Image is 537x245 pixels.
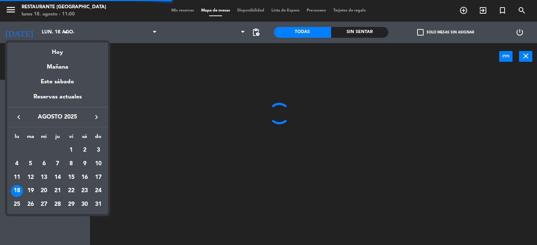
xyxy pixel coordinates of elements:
td: 15 de agosto de 2025 [64,171,78,184]
td: 21 de agosto de 2025 [51,184,64,198]
div: Reservas actuales [7,92,108,107]
td: 27 de agosto de 2025 [37,198,51,211]
div: Hoy [7,42,108,57]
div: 12 [24,171,37,184]
div: 26 [24,198,37,211]
div: Este sábado [7,72,108,92]
div: 19 [24,185,37,197]
td: 11 de agosto de 2025 [10,171,24,184]
div: 28 [51,198,64,211]
div: 11 [11,171,23,184]
td: 4 de agosto de 2025 [10,157,24,171]
div: 4 [11,158,23,170]
td: 20 de agosto de 2025 [37,184,51,198]
div: 18 [11,185,23,197]
td: 12 de agosto de 2025 [24,171,37,184]
td: 19 de agosto de 2025 [24,184,37,198]
div: 22 [65,185,77,197]
div: 7 [51,158,64,170]
td: 17 de agosto de 2025 [91,171,105,184]
td: 30 de agosto de 2025 [78,198,92,211]
td: 22 de agosto de 2025 [64,184,78,198]
div: 2 [78,144,91,156]
td: 31 de agosto de 2025 [91,198,105,211]
td: 25 de agosto de 2025 [10,198,24,211]
div: 8 [65,158,77,170]
td: 16 de agosto de 2025 [78,171,92,184]
td: 7 de agosto de 2025 [51,157,64,171]
th: lunes [10,133,24,144]
td: 23 de agosto de 2025 [78,184,92,198]
div: 15 [65,171,77,184]
div: 3 [92,144,104,156]
div: 27 [38,198,50,211]
div: 10 [92,158,104,170]
button: keyboard_arrow_left [12,112,25,122]
th: viernes [64,133,78,144]
div: 23 [78,185,91,197]
div: Mañana [7,57,108,72]
td: 13 de agosto de 2025 [37,171,51,184]
div: 5 [24,158,37,170]
th: sábado [78,133,92,144]
td: 14 de agosto de 2025 [51,171,64,184]
div: 16 [78,171,91,184]
td: 10 de agosto de 2025 [91,157,105,171]
div: 6 [38,158,50,170]
td: 26 de agosto de 2025 [24,198,37,211]
button: keyboard_arrow_right [90,112,103,122]
th: miércoles [37,133,51,144]
div: 14 [51,171,64,184]
div: 20 [38,185,50,197]
div: 31 [92,198,104,211]
div: 13 [38,171,50,184]
div: 1 [65,144,77,156]
div: 17 [92,171,104,184]
td: 29 de agosto de 2025 [64,198,78,211]
div: 21 [51,185,64,197]
td: 8 de agosto de 2025 [64,157,78,171]
td: 24 de agosto de 2025 [91,184,105,198]
div: 25 [11,198,23,211]
span: agosto 2025 [25,112,90,122]
th: domingo [91,133,105,144]
td: 5 de agosto de 2025 [24,157,37,171]
td: 2 de agosto de 2025 [78,144,92,157]
td: AGO. [10,144,64,157]
i: keyboard_arrow_left [14,113,23,121]
i: keyboard_arrow_right [92,113,101,121]
td: 18 de agosto de 2025 [10,184,24,198]
th: martes [24,133,37,144]
td: 9 de agosto de 2025 [78,157,92,171]
td: 28 de agosto de 2025 [51,198,64,211]
div: 24 [92,185,104,197]
td: 6 de agosto de 2025 [37,157,51,171]
td: 1 de agosto de 2025 [64,144,78,157]
th: jueves [51,133,64,144]
div: 30 [78,198,91,211]
td: 3 de agosto de 2025 [91,144,105,157]
div: 29 [65,198,77,211]
div: 9 [78,158,91,170]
